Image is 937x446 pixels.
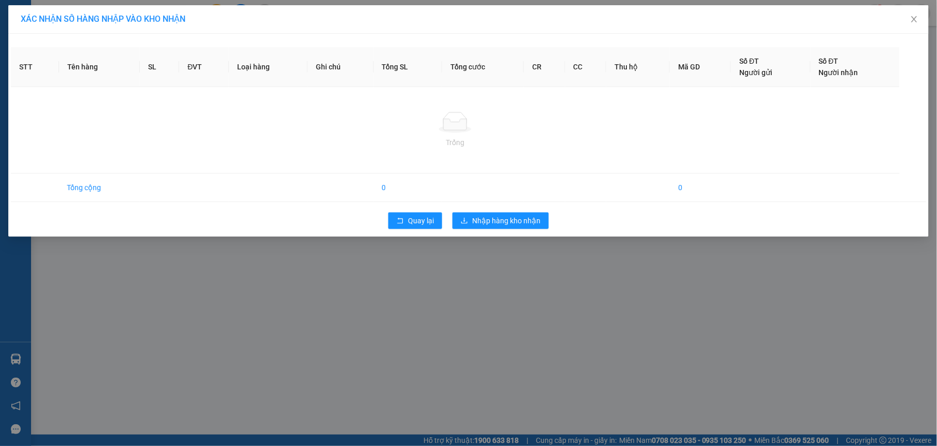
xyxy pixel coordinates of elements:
[565,47,607,87] th: CC
[19,137,891,148] div: Trống
[472,215,540,226] span: Nhập hàng kho nhận
[442,47,524,87] th: Tổng cước
[140,47,180,87] th: SL
[59,174,140,202] td: Tổng cộng
[21,14,185,24] span: XÁC NHẬN SỐ HÀNG NHẬP VÀO KHO NHẬN
[910,15,918,23] span: close
[739,68,772,77] span: Người gửi
[670,174,731,202] td: 0
[179,47,229,87] th: ĐVT
[229,47,308,87] th: Loại hàng
[670,47,731,87] th: Mã GD
[374,47,442,87] th: Tổng SL
[408,215,434,226] span: Quay lại
[397,217,404,225] span: rollback
[819,57,839,65] span: Số ĐT
[606,47,670,87] th: Thu hộ
[11,47,59,87] th: STT
[900,5,929,34] button: Close
[59,47,140,87] th: Tên hàng
[388,212,442,229] button: rollbackQuay lại
[461,217,468,225] span: download
[524,47,565,87] th: CR
[819,68,858,77] span: Người nhận
[374,174,442,202] td: 0
[308,47,374,87] th: Ghi chú
[739,57,759,65] span: Số ĐT
[452,212,549,229] button: downloadNhập hàng kho nhận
